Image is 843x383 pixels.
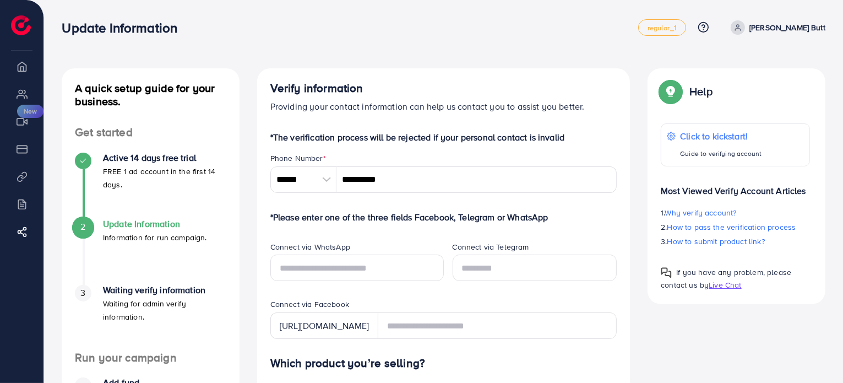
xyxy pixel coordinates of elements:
label: Connect via Telegram [453,241,529,252]
h4: Waiting verify information [103,285,226,295]
span: If you have any problem, please contact us by [661,267,791,290]
p: Providing your contact information can help us contact you to assist you better. [270,100,617,113]
span: Why verify account? [665,207,737,218]
h3: Update Information [62,20,186,36]
p: Most Viewed Verify Account Articles [661,175,810,197]
p: *The verification process will be rejected if your personal contact is invalid [270,131,617,144]
h4: Verify information [270,82,617,95]
h4: A quick setup guide for your business. [62,82,240,108]
p: 2. [661,220,810,234]
p: Click to kickstart! [680,130,762,143]
p: Waiting for admin verify information. [103,297,226,323]
span: How to submit product link? [667,236,765,247]
span: 3 [80,287,85,299]
li: Waiting verify information [62,285,240,351]
img: Popup guide [661,267,672,278]
p: 3. [661,235,810,248]
label: Phone Number [270,153,326,164]
span: How to pass the verification process [667,222,796,233]
div: [URL][DOMAIN_NAME] [270,312,378,339]
p: Information for run campaign. [103,231,207,244]
h4: Update Information [103,219,207,229]
label: Connect via Facebook [270,299,349,310]
label: Connect via WhatsApp [270,241,350,252]
p: Guide to verifying account [680,147,762,160]
h4: Which product you’re selling? [270,357,617,370]
p: FREE 1 ad account in the first 14 days. [103,165,226,191]
h4: Run your campaign [62,351,240,365]
li: Active 14 days free trial [62,153,240,219]
h4: Get started [62,126,240,139]
span: regular_1 [648,24,677,31]
span: 2 [80,220,85,233]
p: *Please enter one of the three fields Facebook, Telegram or WhatsApp [270,211,617,224]
li: Update Information [62,219,240,285]
img: logo [11,15,31,35]
h4: Active 14 days free trial [103,153,226,163]
p: [PERSON_NAME] Butt [749,21,825,34]
iframe: Chat [796,333,835,375]
p: 1. [661,206,810,219]
a: regular_1 [638,19,686,36]
img: Popup guide [661,82,681,101]
span: Live Chat [709,279,741,290]
a: [PERSON_NAME] Butt [726,20,825,35]
p: Help [689,85,713,98]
